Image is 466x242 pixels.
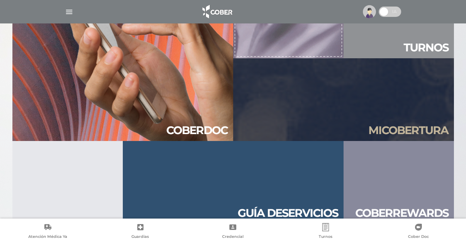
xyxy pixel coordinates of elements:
[355,206,448,220] h2: Cober rewa rds
[28,234,67,240] span: Atención Médica Ya
[238,206,338,220] h2: Guía de servicios
[233,58,454,141] a: Micobertura
[408,234,429,240] span: Cober Doc
[1,223,94,241] a: Atención Médica Ya
[131,234,149,240] span: Guardias
[363,5,376,18] img: profile-placeholder.svg
[368,124,448,137] h2: Mi cober tura
[344,141,454,224] a: Coberrewards
[404,41,448,54] h2: Tur nos
[166,124,228,137] h2: Cober doc
[319,234,333,240] span: Turnos
[279,223,372,241] a: Turnos
[94,223,187,241] a: Guardias
[187,223,279,241] a: Credencial
[372,223,465,241] a: Cober Doc
[199,3,235,20] img: logo_cober_home-white.png
[123,141,344,224] a: Guía deservicios
[65,8,73,16] img: Cober_menu-lines-white.svg
[222,234,244,240] span: Credencial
